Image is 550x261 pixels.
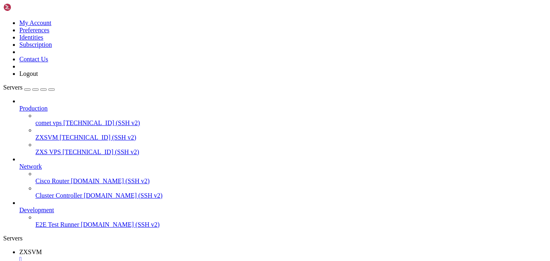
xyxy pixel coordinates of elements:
[3,3,445,10] x-row: Linux vms 6.1.0-40-amd64 #1 SMP PREEMPT_DYNAMIC Debian 6.1.153-1 ([DATE]) x86_64
[62,148,139,155] span: [TECHNICAL_ID] (SSH v2)
[3,54,445,61] x-row: permitted by applicable law.
[19,105,48,112] span: Production
[63,119,140,126] span: [TECHNICAL_ID] (SSH v2)
[19,207,547,214] a: Development
[71,177,150,184] span: [DOMAIN_NAME] (SSH v2)
[35,177,69,184] span: Cisco Router
[35,112,547,127] li: comet vps [TECHNICAL_ID] (SSH v2)
[3,84,23,91] span: Servers
[19,41,52,48] a: Subscription
[19,56,48,63] a: Contact Us
[3,235,547,242] div: Servers
[81,221,160,228] span: [DOMAIN_NAME] (SSH v2)
[35,127,547,141] li: ZXSVM [TECHNICAL_ID] (SSH v2)
[35,221,79,228] span: E2E Test Runner
[60,134,136,141] span: [TECHNICAL_ID] (SSH v2)
[3,32,445,40] x-row: individual files in /usr/share/doc/*/copyright.
[3,84,55,91] a: Servers
[35,192,547,199] a: Cluster Controller [DOMAIN_NAME] (SSH v2)
[3,47,445,54] x-row: Debian GNU/Linux comes with ABSOLUTELY NO WARRANTY, to the extent
[35,185,547,199] li: Cluster Controller [DOMAIN_NAME] (SSH v2)
[19,156,547,199] li: Network
[3,3,50,11] img: Shellngn
[3,25,445,32] x-row: the exact distribution terms for each program are described in the
[35,134,547,141] a: ZXSVM [TECHNICAL_ID] (SSH v2)
[35,148,61,155] span: ZXS VPS
[35,170,547,185] li: Cisco Router [DOMAIN_NAME] (SSH v2)
[3,18,445,25] x-row: The programs included with the Debian GNU/Linux system are free software;
[35,177,547,185] a: Cisco Router [DOMAIN_NAME] (SSH v2)
[19,105,547,112] a: Production
[35,141,547,156] li: ZXS VPS [TECHNICAL_ID] (SSH v2)
[19,207,54,213] span: Development
[35,148,547,156] a: ZXS VPS [TECHNICAL_ID] (SSH v2)
[3,69,445,76] x-row: root@vms:~#
[35,214,547,228] li: E2E Test Runner [DOMAIN_NAME] (SSH v2)
[35,192,82,199] span: Cluster Controller
[44,69,47,76] div: (12, 9)
[19,248,42,255] span: ZXSVM
[19,199,547,228] li: Development
[19,163,42,170] span: Network
[35,134,58,141] span: ZXSVM
[19,19,52,26] a: My Account
[84,192,163,199] span: [DOMAIN_NAME] (SSH v2)
[35,221,547,228] a: E2E Test Runner [DOMAIN_NAME] (SSH v2)
[35,119,62,126] span: comet vps
[19,70,38,77] a: Logout
[19,98,547,156] li: Production
[19,163,547,170] a: Network
[19,27,50,33] a: Preferences
[3,61,445,69] x-row: Last login: [DATE] from [TECHNICAL_ID]
[19,34,43,41] a: Identities
[35,119,547,127] a: comet vps [TECHNICAL_ID] (SSH v2)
